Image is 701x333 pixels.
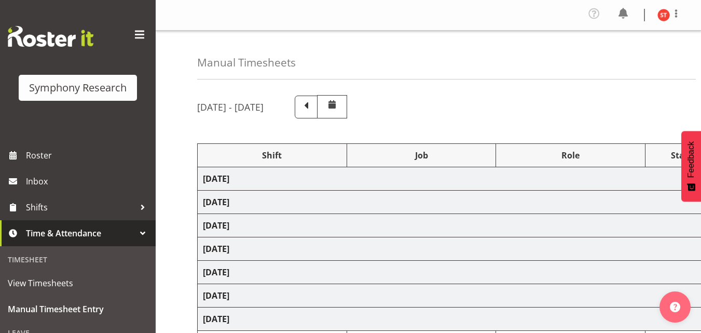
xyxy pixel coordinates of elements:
span: Feedback [686,141,696,178]
a: Manual Timesheet Entry [3,296,153,322]
button: Feedback - Show survey [681,131,701,202]
h5: [DATE] - [DATE] [197,101,264,113]
span: View Timesheets [8,275,148,291]
div: Shift [203,149,341,162]
div: Timesheet [3,249,153,270]
a: View Timesheets [3,270,153,296]
span: Manual Timesheet Entry [8,301,148,317]
span: Time & Attendance [26,225,135,241]
img: Rosterit website logo [8,26,93,47]
div: Role [501,149,640,162]
div: Job [352,149,491,162]
h4: Manual Timesheets [197,57,296,69]
img: siavalua-tiai11860.jpg [657,9,670,21]
img: help-xxl-2.png [670,302,680,312]
div: Symphony Research [29,80,127,96]
span: Inbox [26,174,150,189]
span: Roster [26,148,150,163]
span: Shifts [26,199,135,215]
